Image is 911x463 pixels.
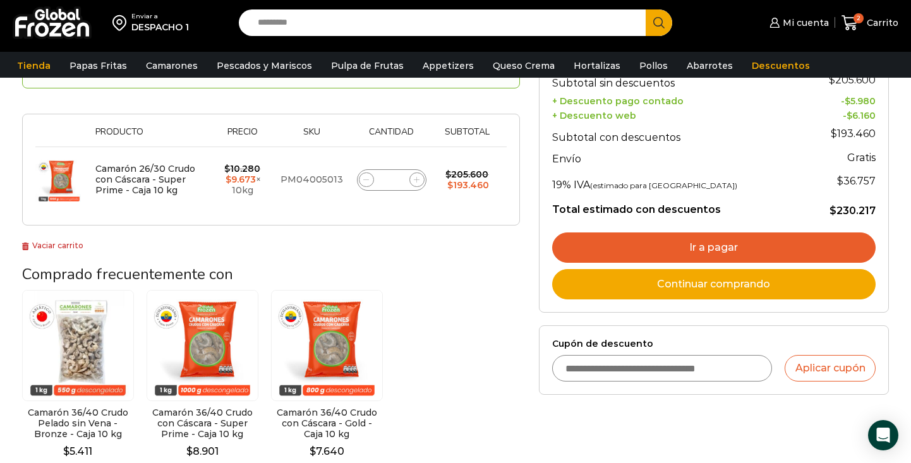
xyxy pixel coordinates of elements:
span: $ [830,205,836,217]
bdi: 193.460 [447,179,489,191]
th: Envío [552,147,804,169]
span: $ [224,163,230,174]
span: $ [847,110,852,121]
th: + Descuento web [552,107,804,121]
th: Subtotal con descuentos [552,121,804,147]
th: Producto [89,127,211,147]
div: DESPACHO 1 [131,21,189,33]
a: Camarón 26/30 Crudo con Cáscara - Super Prime - Caja 10 kg [95,163,195,196]
a: Tienda [11,54,57,78]
a: Descuentos [745,54,816,78]
td: - [804,92,876,107]
div: Open Intercom Messenger [868,420,898,450]
span: Mi cuenta [780,16,829,29]
td: PM04005013 [274,147,349,213]
span: $ [837,175,843,187]
a: Appetizers [416,54,480,78]
bdi: 5.411 [63,445,92,457]
th: Subtotal [434,127,500,147]
bdi: 193.460 [831,128,876,140]
bdi: 8.901 [186,445,219,457]
a: Mi cuenta [766,10,828,35]
span: 2 [854,13,864,23]
input: Product quantity [383,171,401,189]
a: Queso Crema [486,54,561,78]
th: Precio [211,127,275,147]
a: Continuar comprando [552,269,876,299]
h2: Camarón 36/40 Crudo con Cáscara - Gold - Caja 10 kg [271,407,383,439]
span: 36.757 [837,175,876,187]
span: $ [845,95,850,107]
td: × 10kg [211,147,275,213]
bdi: 6.160 [847,110,876,121]
div: Enviar a [131,12,189,21]
bdi: 205.600 [445,169,488,180]
bdi: 230.217 [830,205,876,217]
label: Cupón de descuento [552,339,876,349]
a: Pescados y Mariscos [210,54,318,78]
a: Hortalizas [567,54,627,78]
a: Ir a pagar [552,232,876,263]
span: $ [829,74,835,86]
span: Carrito [864,16,898,29]
a: Pulpa de Frutas [325,54,410,78]
small: (estimado para [GEOGRAPHIC_DATA]) [590,181,737,190]
span: $ [447,179,453,191]
a: Pollos [633,54,674,78]
span: $ [186,445,193,457]
span: $ [831,128,837,140]
a: Vaciar carrito [22,241,83,250]
bdi: 9.673 [226,174,256,185]
span: $ [63,445,69,457]
button: Aplicar cupón [785,355,876,382]
th: Total estimado con descuentos [552,194,804,218]
th: Sku [274,127,349,147]
bdi: 7.640 [310,445,344,457]
a: Abarrotes [680,54,739,78]
span: $ [226,174,231,185]
th: Cantidad [349,127,434,147]
th: Subtotal sin descuentos [552,67,804,92]
span: $ [445,169,451,180]
h2: Camarón 36/40 Crudo con Cáscara - Super Prime - Caja 10 kg [147,407,258,439]
span: $ [310,445,316,457]
img: address-field-icon.svg [112,12,131,33]
strong: Gratis [847,152,876,164]
bdi: 5.980 [845,95,876,107]
a: 2 Carrito [842,8,898,38]
th: + Descuento pago contado [552,92,804,107]
td: - [804,107,876,121]
button: Search button [646,9,672,36]
a: Papas Fritas [63,54,133,78]
bdi: 205.600 [829,74,876,86]
bdi: 10.280 [224,163,260,174]
a: Camarones [140,54,204,78]
span: Comprado frecuentemente con [22,264,233,284]
th: 19% IVA [552,169,804,194]
h2: Camarón 36/40 Crudo Pelado sin Vena - Bronze - Caja 10 kg [22,407,134,439]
